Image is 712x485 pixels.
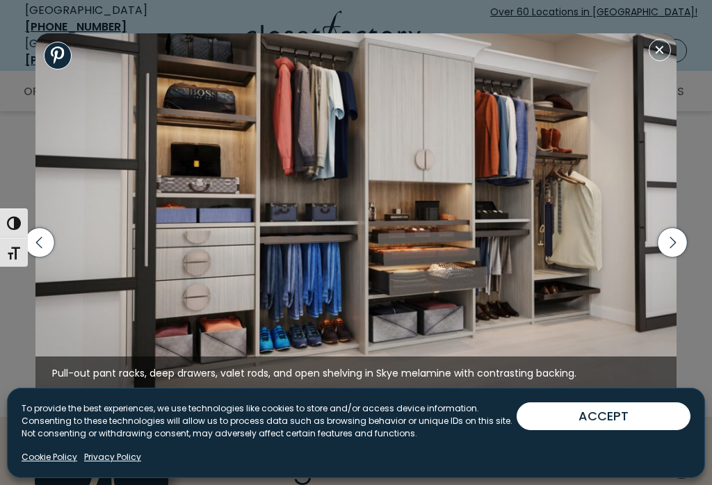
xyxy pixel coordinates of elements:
[35,33,677,391] img: Custom reach-in closet with pant hangers, custom cabinets and drawers
[517,402,690,430] button: ACCEPT
[84,451,141,463] a: Privacy Policy
[22,402,517,440] p: To provide the best experiences, we use technologies like cookies to store and/or access device i...
[44,42,72,69] a: Share to Pinterest
[22,451,77,463] a: Cookie Policy
[649,39,671,61] button: Close modal
[35,356,677,391] figcaption: Pull-out pant racks, deep drawers, valet rods, and open shelving in Skye melamine with contrastin...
